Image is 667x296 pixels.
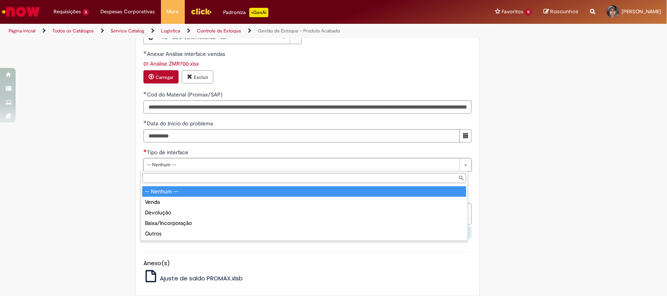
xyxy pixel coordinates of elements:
div: -- Nenhum -- [142,186,466,197]
div: Outros [142,228,466,239]
ul: Tipo de interface [141,185,468,241]
div: Venda [142,197,466,207]
div: Baixa/Incorporação [142,218,466,228]
div: Devolução [142,207,466,218]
